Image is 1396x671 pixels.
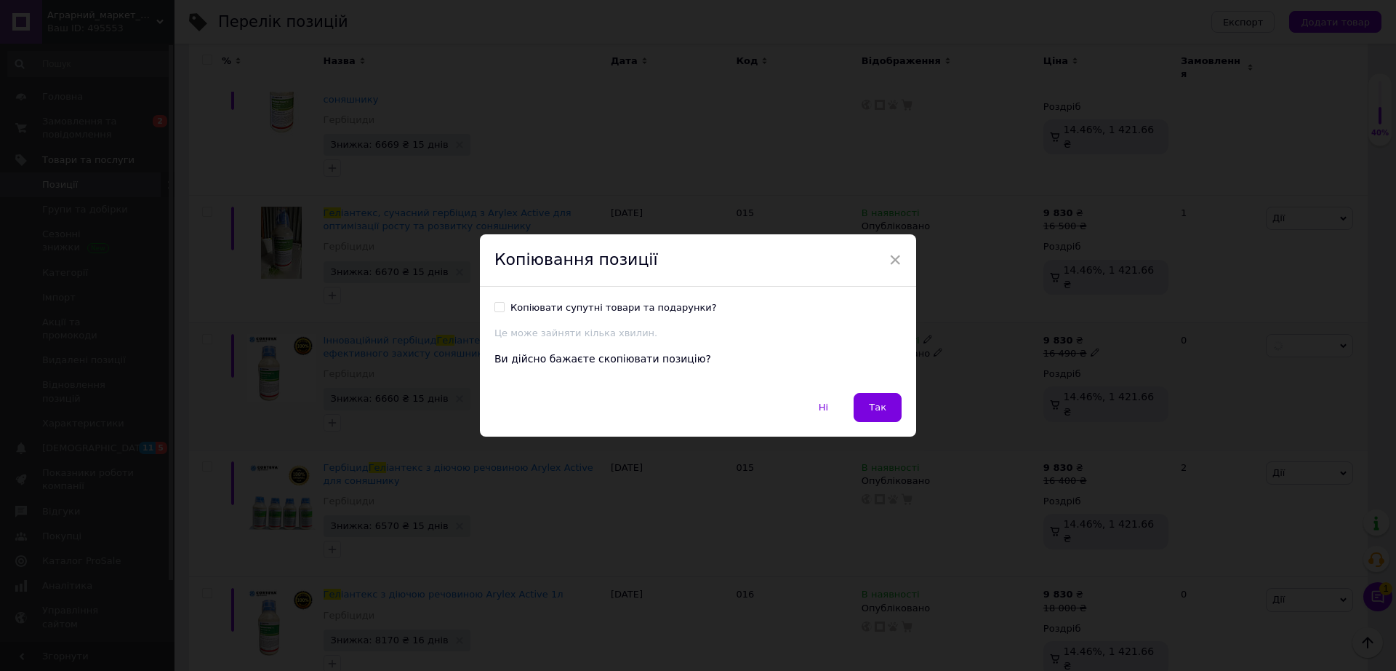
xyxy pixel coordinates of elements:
span: Копіювання позиції [494,250,658,269]
span: Ні [819,402,828,413]
span: Так [869,402,886,413]
div: Ви дійсно бажаєте скопіювати позицію? [494,352,902,367]
span: Це може зайняти кілька хвилин. [494,327,657,338]
div: Копіювати супутні товари та подарунки? [510,301,717,314]
button: Ні [803,393,843,422]
button: Так [854,393,902,422]
span: × [888,247,902,272]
